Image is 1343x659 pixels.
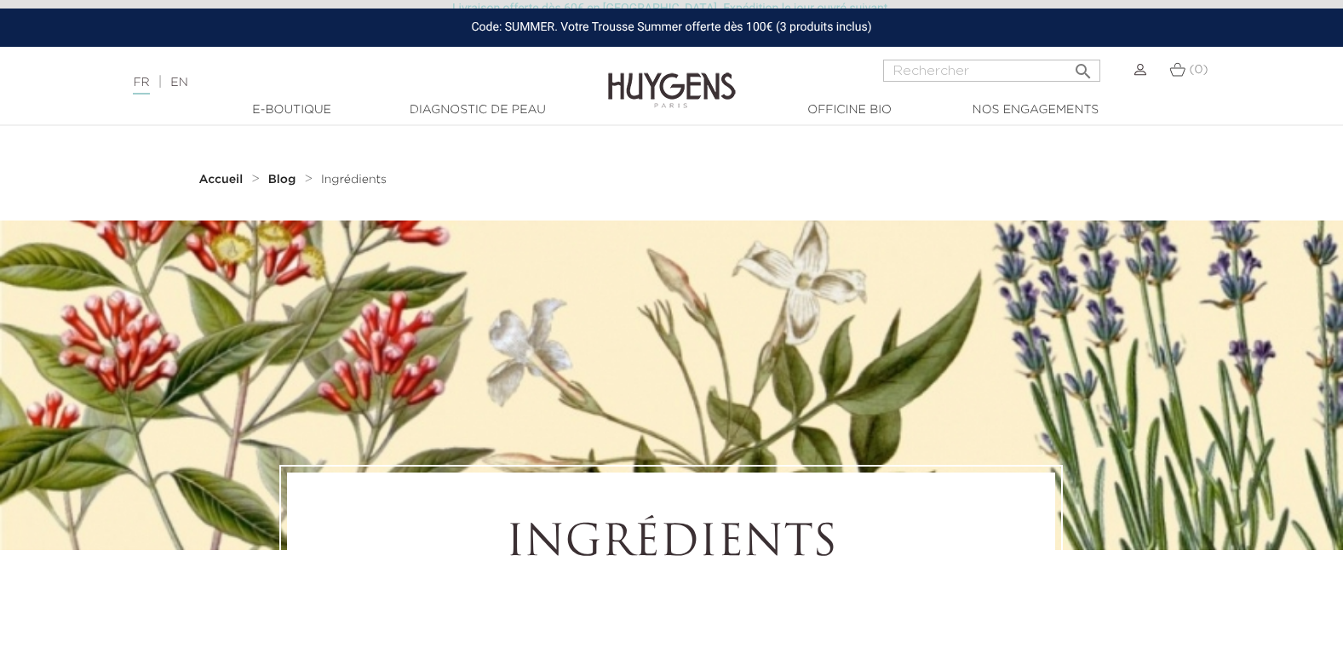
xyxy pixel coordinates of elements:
a: Ingrédients [321,173,387,186]
img: Huygens [608,45,736,111]
button:  [1068,54,1099,77]
h1: Ingrédients [334,519,1008,570]
a: Officine Bio [765,101,935,119]
a: Accueil [199,173,247,186]
strong: Accueil [199,174,244,186]
strong: Blog [268,174,296,186]
span: (0) [1190,64,1208,76]
span: Ingrédients [321,174,387,186]
a: Diagnostic de peau [393,101,563,119]
div: | [124,72,547,93]
a: Nos engagements [950,101,1121,119]
a: E-Boutique [207,101,377,119]
input: Rechercher [883,60,1100,82]
a: EN [170,77,187,89]
a: Blog [268,173,301,186]
i:  [1073,56,1093,77]
a: FR [133,77,149,95]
